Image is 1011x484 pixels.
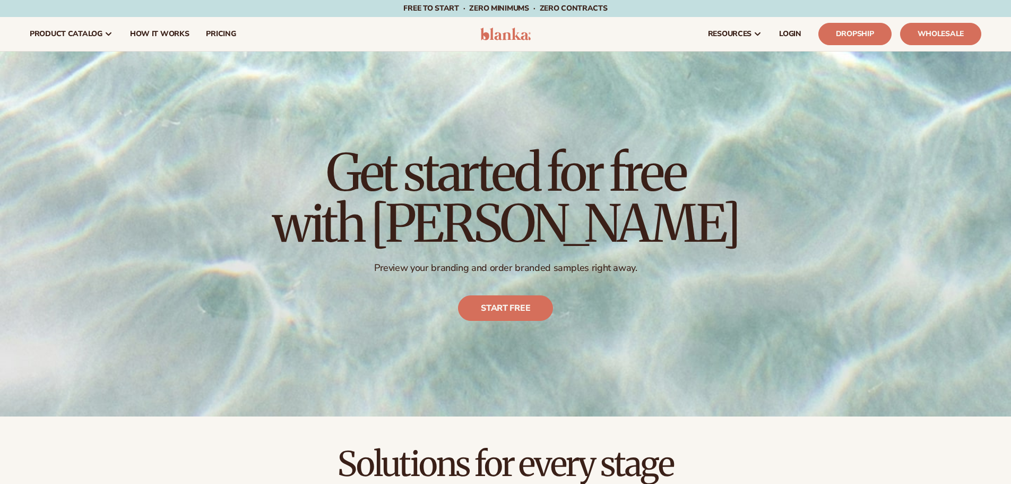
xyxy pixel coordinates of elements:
[699,17,771,51] a: resources
[458,295,553,321] a: Start free
[779,30,801,38] span: LOGIN
[708,30,751,38] span: resources
[206,30,236,38] span: pricing
[21,17,122,51] a: product catalog
[480,28,531,40] img: logo
[403,3,607,13] span: Free to start · ZERO minimums · ZERO contracts
[900,23,981,45] a: Wholesale
[122,17,198,51] a: How It Works
[272,262,739,274] p: Preview your branding and order branded samples right away.
[771,17,810,51] a: LOGIN
[30,30,102,38] span: product catalog
[197,17,244,51] a: pricing
[30,446,981,482] h2: Solutions for every stage
[818,23,892,45] a: Dropship
[130,30,189,38] span: How It Works
[272,147,739,249] h1: Get started for free with [PERSON_NAME]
